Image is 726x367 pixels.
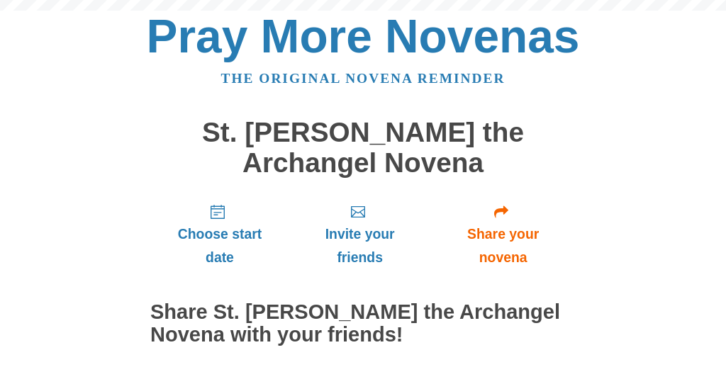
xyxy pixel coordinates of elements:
a: The original novena reminder [221,71,506,86]
h1: St. [PERSON_NAME] the Archangel Novena [150,118,576,178]
a: Share your novena [430,192,576,276]
a: Invite your friends [289,192,430,276]
span: Share your novena [445,222,562,269]
span: Invite your friends [303,222,416,269]
h2: Share St. [PERSON_NAME] the Archangel Novena with your friends! [150,301,576,346]
a: Pray More Novenas [147,10,580,62]
a: Choose start date [150,192,289,276]
span: Choose start date [164,222,275,269]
